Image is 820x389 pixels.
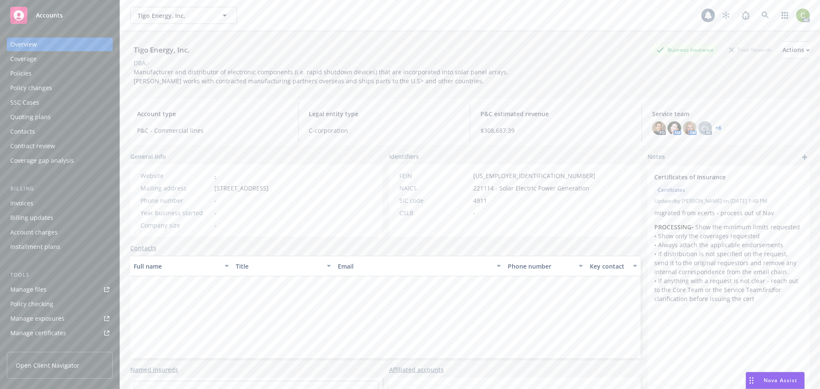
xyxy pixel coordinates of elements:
[737,7,754,24] a: Report a Bug
[130,152,166,161] span: General info
[508,262,573,271] div: Phone number
[214,196,217,205] span: -
[10,326,66,340] div: Manage certificates
[473,171,595,180] span: [US_EMPLOYER_IDENTIFICATION_NUMBER]
[214,221,217,230] span: -
[10,312,64,325] div: Manage exposures
[7,297,113,311] a: Policy checking
[141,221,211,230] div: Company size
[10,341,53,354] div: Manage claims
[7,154,113,167] a: Coverage gap analysis
[309,126,460,135] span: C-corporation
[10,52,37,66] div: Coverage
[134,58,149,67] div: DBA: -
[130,243,156,252] a: Contacts
[399,171,470,180] div: FEIN
[7,125,113,138] a: Contacts
[130,44,193,56] div: Tigo Energy, Inc.
[7,38,113,51] a: Overview
[504,256,586,276] button: Phone number
[7,110,113,124] a: Quoting plans
[480,109,631,118] span: P&C estimated revenue
[130,256,232,276] button: Full name
[746,372,757,389] div: Drag to move
[389,152,419,161] span: Identifiers
[7,326,113,340] a: Manage certificates
[668,121,681,135] img: photo
[16,361,79,370] span: Open Client Navigator
[10,96,39,109] div: SSC Cases
[7,312,113,325] a: Manage exposures
[654,173,781,181] span: Certificates of Insurance
[762,286,773,294] em: first
[10,240,60,254] div: Installment plans
[654,208,803,217] p: migrated from ecerts - process out of Nav
[10,225,58,239] div: Account charges
[134,262,220,271] div: Full name
[654,222,803,303] p: • Show the minimum limits requested • Show only the coverages requested • Always attach the appli...
[7,196,113,210] a: Invoices
[10,283,47,296] div: Manage files
[647,152,665,162] span: Notes
[399,184,470,193] div: NAICS
[10,211,53,225] div: Billing updates
[36,12,63,19] span: Accounts
[399,208,470,217] div: CSLB
[652,44,718,55] div: Business Insurance
[389,365,444,374] a: Affiliated accounts
[702,124,709,133] span: CS
[7,271,113,279] div: Tools
[586,256,641,276] button: Key contact
[7,341,113,354] a: Manage claims
[10,81,52,95] div: Policy changes
[141,208,211,217] div: Year business started
[715,126,721,131] a: +6
[214,172,217,180] a: -
[399,196,470,205] div: SIC code
[130,365,178,374] a: Named insureds
[796,9,810,22] img: photo
[725,44,776,55] div: Total Rewards
[10,38,37,51] div: Overview
[473,208,475,217] span: -
[590,262,628,271] div: Key contact
[134,68,512,85] span: Manufacturer and distributor of electronic components (i.e. rapid shutdown devices) that are inco...
[652,121,666,135] img: photo
[334,256,504,276] button: Email
[141,196,211,205] div: Phone number
[654,197,803,205] span: Updated by [PERSON_NAME] on [DATE] 1:48 PM
[683,121,697,135] img: photo
[658,186,685,194] span: Certificates
[7,67,113,80] a: Policies
[799,152,810,162] a: add
[137,109,288,118] span: Account type
[10,110,51,124] div: Quoting plans
[7,283,113,296] a: Manage files
[10,139,55,153] div: Contract review
[7,52,113,66] a: Coverage
[7,81,113,95] a: Policy changes
[654,223,691,231] strong: PROCESSING
[776,7,794,24] a: Switch app
[338,262,492,271] div: Email
[236,262,322,271] div: Title
[647,166,810,310] div: Certificates of InsuranceCertificatesUpdatedby [PERSON_NAME] on [DATE] 1:48 PMmigrated from ecert...
[10,154,74,167] div: Coverage gap analysis
[309,109,460,118] span: Legal entity type
[7,3,113,27] a: Accounts
[764,377,797,384] span: Nova Assist
[782,42,810,58] div: Actions
[10,297,53,311] div: Policy checking
[480,126,631,135] span: $308,687.39
[138,11,211,20] span: Tigo Energy, Inc.
[473,184,589,193] span: 221114 - Solar Electric Power Generation
[473,196,487,205] span: 4911
[652,109,803,118] span: Service team
[141,184,211,193] div: Mailing address
[7,240,113,254] a: Installment plans
[782,41,810,58] button: Actions
[7,139,113,153] a: Contract review
[746,372,805,389] button: Nova Assist
[717,7,735,24] a: Stop snowing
